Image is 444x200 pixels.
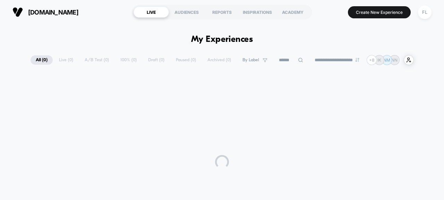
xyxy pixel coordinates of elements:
[416,5,434,19] button: FL
[134,7,169,18] div: LIVE
[391,57,398,63] p: NN
[242,57,259,63] span: By Label
[12,7,23,17] img: Visually logo
[204,7,240,18] div: REPORTS
[240,7,275,18] div: INSPIRATIONS
[348,6,411,18] button: Create New Experience
[377,57,381,63] p: IK
[169,7,204,18] div: AUDIENCES
[355,58,359,62] img: end
[383,57,390,63] p: NM
[191,35,253,45] h1: My Experiences
[10,7,80,18] button: [DOMAIN_NAME]
[275,7,310,18] div: ACADEMY
[418,6,432,19] div: FL
[28,9,78,16] span: [DOMAIN_NAME]
[31,55,53,65] span: All ( 0 )
[367,55,377,65] div: + 8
